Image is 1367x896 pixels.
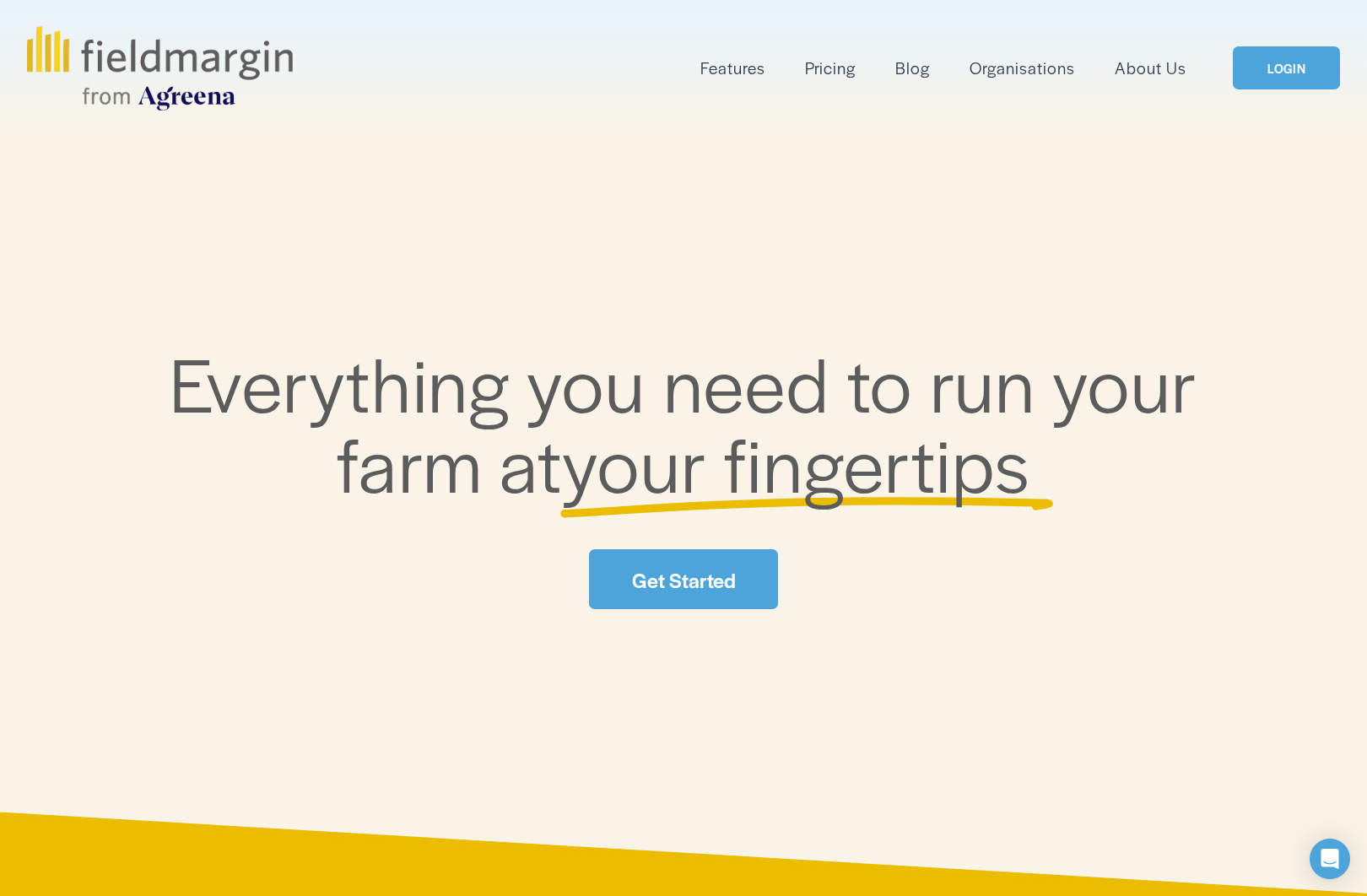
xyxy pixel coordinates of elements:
a: Blog [895,54,930,82]
img: fieldmargin.com [27,26,292,111]
div: Open Intercom Messenger [1310,839,1350,879]
a: LOGIN [1233,46,1339,89]
a: Organisations [970,54,1075,82]
a: Pricing [805,54,856,82]
a: Get Started [589,549,778,609]
span: your fingertips [562,409,1030,515]
a: About Us [1115,54,1186,82]
span: Everything you need to run your farm at [170,329,1215,515]
a: folder dropdown [700,54,765,82]
span: Features [700,56,765,80]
